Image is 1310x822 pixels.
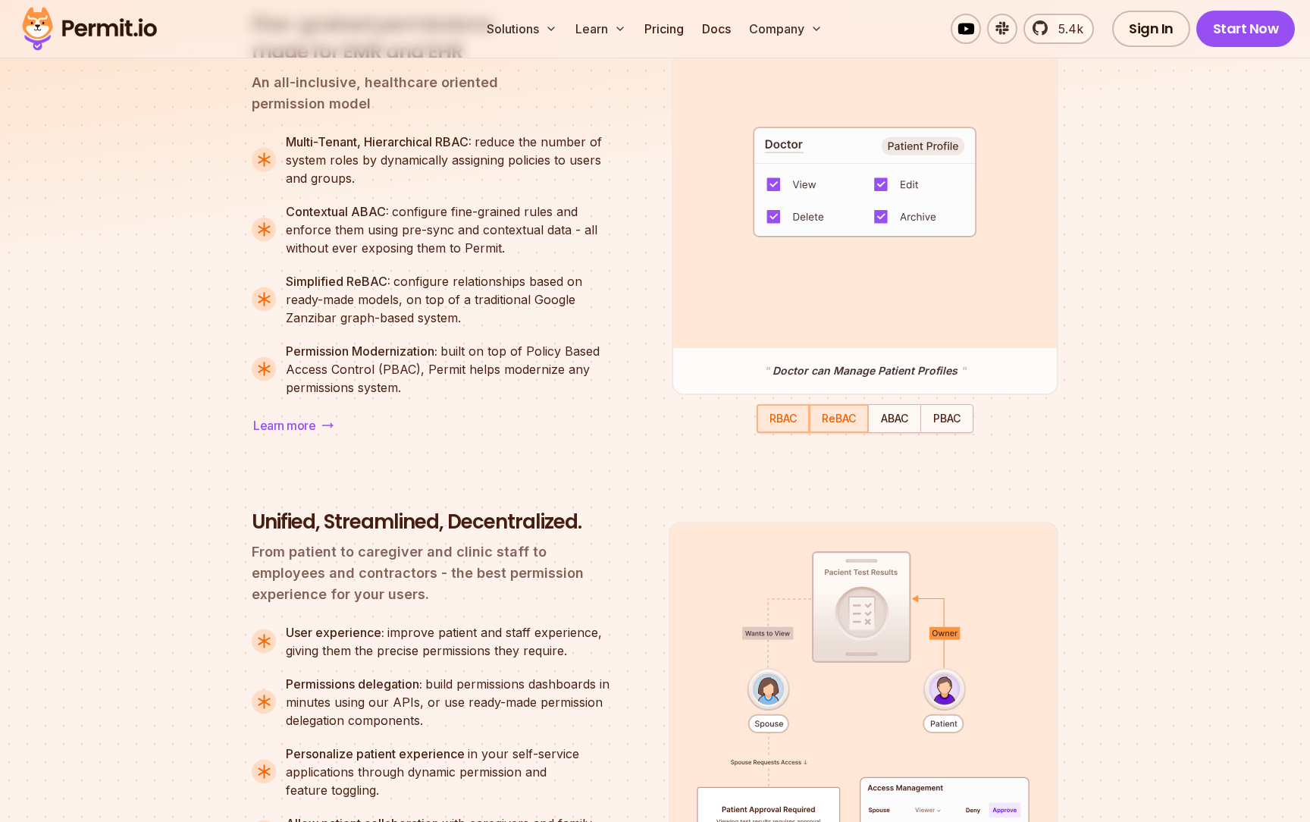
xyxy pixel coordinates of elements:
span: ABAC [881,412,908,425]
img: RBAC [753,127,977,237]
button: Learn [569,14,632,44]
strong: Contextual ABAC: [286,204,392,219]
div: configure relationships based on ready-made models, on top of a traditional Google Zanzibar graph... [286,272,616,327]
button: Company [743,14,829,44]
p: An all-inclusive, healthcare oriented permission model [252,72,616,115]
strong: User experience: [286,625,387,640]
span: 5.4k [1049,20,1083,38]
p: From patient to caregiver and clinic staff to employees and contractors - the best permission exp... [252,541,616,605]
a: Start Now [1196,11,1296,47]
span: Learn more [253,416,315,435]
div: in your self-service applications through dynamic permission and feature toggling. [286,745,616,799]
div: configure fine-grained rules and enforce them using pre-sync and contextual data - all without ev... [286,202,616,257]
span: " [961,364,966,377]
span: RBAC [769,412,797,425]
strong: Permissions delegation: [286,676,425,692]
a: Sign In [1112,11,1190,47]
a: Learn more [252,415,335,436]
p: Doctor can Manage Patient Profiles [688,363,1042,378]
div: improve patient and staff experience, giving them the precise permissions they require. [286,623,616,660]
span: ReBAC [822,412,856,425]
button: Solutions [481,14,563,44]
strong: Simplified ReBAC: [286,274,393,289]
strong: Permission Modernization: [286,344,440,359]
a: 5.4k [1023,14,1094,44]
h3: Unified, Streamlined, Decentralized. [252,509,616,536]
div: reduce the number of system roles by dynamically assigning policies to users and groups. [286,133,616,187]
div: built on top of Policy Based Access Control (PBAC), Permit helps modernize any permissions system. [286,342,616,397]
span: PBAC [933,412,961,425]
strong: Personalize patient experience [286,746,468,761]
span: " [764,364,769,377]
strong: Multi-Tenant, Hierarchical RBAC: [286,134,475,149]
a: Docs [696,14,737,44]
img: Permit logo [15,3,164,55]
a: Pricing [638,14,690,44]
div: build permissions dashboards in minutes using our APIs, or use ready-made permission delegation c... [286,675,616,729]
